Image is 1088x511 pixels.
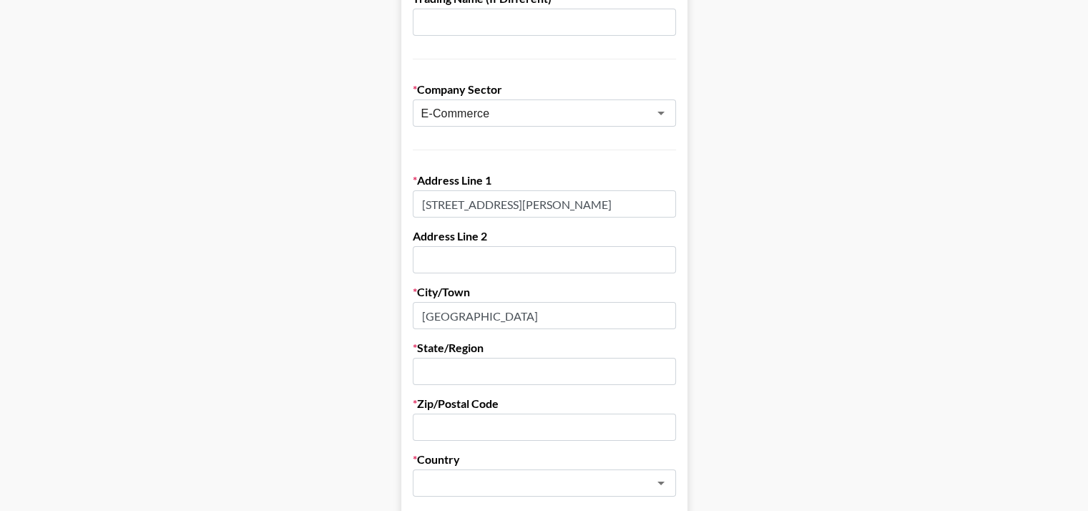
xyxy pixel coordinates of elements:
button: Open [651,103,671,123]
label: Address Line 2 [413,229,676,243]
label: Country [413,452,676,467]
label: Company Sector [413,82,676,97]
label: City/Town [413,285,676,299]
label: State/Region [413,341,676,355]
button: Open [651,473,671,493]
label: Address Line 1 [413,173,676,188]
label: Zip/Postal Code [413,396,676,411]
